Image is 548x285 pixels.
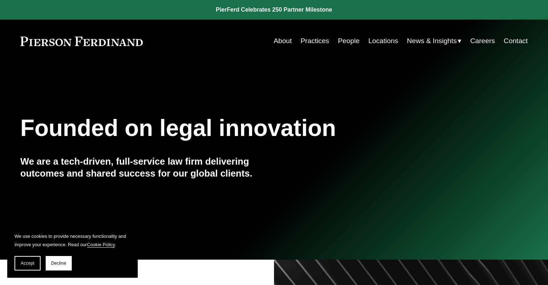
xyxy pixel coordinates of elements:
a: Practices [300,34,329,48]
span: Accept [21,261,34,266]
section: Cookie banner [7,225,138,278]
button: Accept [14,256,41,270]
a: People [338,34,360,48]
a: Locations [368,34,398,48]
h4: We are a tech-driven, full-service law firm delivering outcomes and shared success for our global... [20,156,274,179]
a: About [274,34,292,48]
a: Careers [470,34,495,48]
button: Decline [46,256,72,270]
span: News & Insights [407,35,457,47]
span: Decline [51,261,66,266]
p: We use cookies to provide necessary functionality and improve your experience. Read our . [14,232,130,249]
h1: Founded on legal innovation [20,115,443,141]
a: Cookie Policy [87,242,115,247]
a: folder dropdown [407,34,462,48]
a: Contact [504,34,528,48]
